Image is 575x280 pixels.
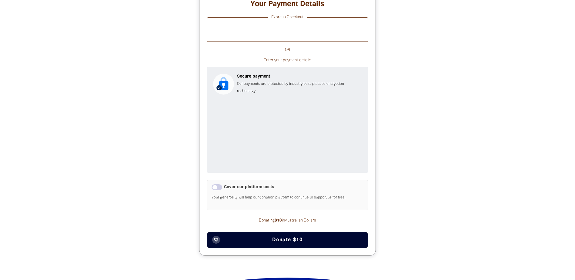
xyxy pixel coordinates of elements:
[275,219,282,222] b: $10
[282,46,293,54] p: OR
[207,217,368,224] p: Donating in Australian Dollars
[212,100,363,168] iframe: Secure payment input frame
[237,80,362,95] p: Our payments are protected by industry best-practice encryption technology.
[210,21,365,38] iframe: PayPal-paypal
[268,14,307,21] legend: Express Checkout
[237,73,362,80] p: Secure payment
[207,232,368,248] button: favorite_borderDonate $10
[272,238,303,242] span: Donate $10
[212,184,222,190] button: Cover our platform costs
[214,237,219,242] i: favorite_border
[207,57,368,64] p: Enter your payment details
[212,195,363,205] p: Your generosity will help our donation platform to continue to support us for free.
